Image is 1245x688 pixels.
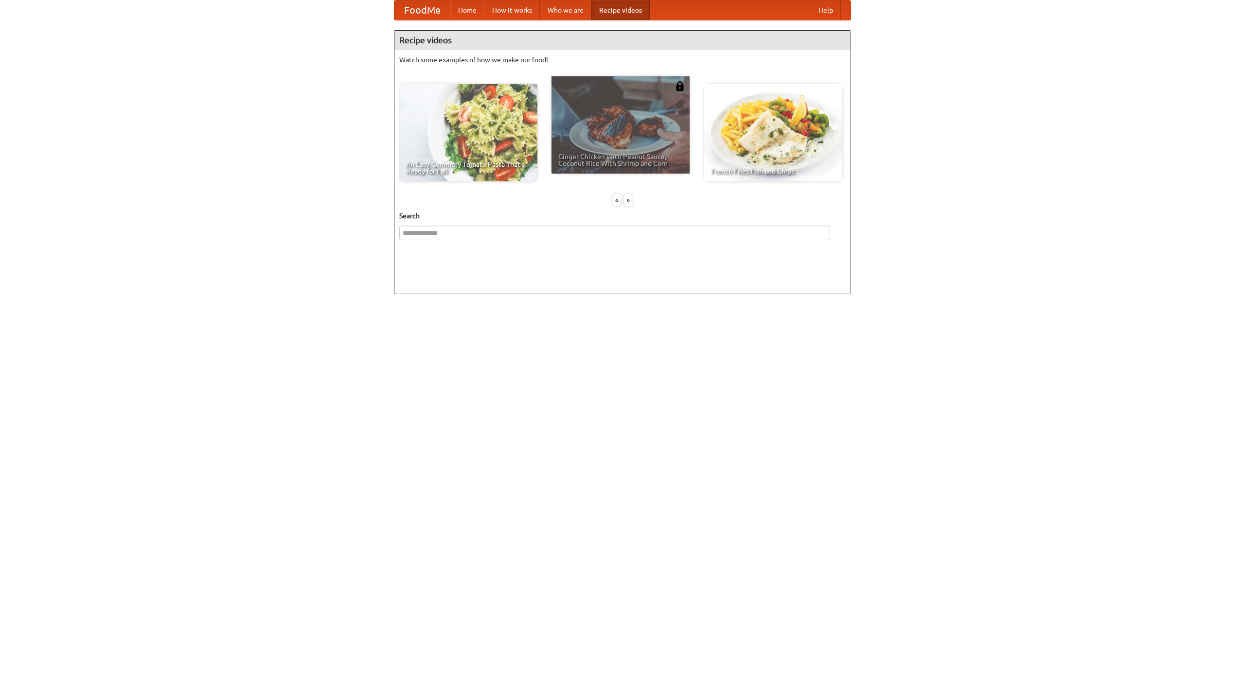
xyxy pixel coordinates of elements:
[675,81,685,91] img: 483408.png
[591,0,650,20] a: Recipe videos
[484,0,540,20] a: How it works
[704,84,842,181] a: French Fries Fish and Chips
[711,168,836,175] span: French Fries Fish and Chips
[394,31,851,50] h4: Recipe videos
[624,194,633,206] div: »
[540,0,591,20] a: Who we are
[406,161,531,175] span: An Easy, Summery Tomato Pasta That's Ready for Fall
[399,211,846,221] h5: Search
[811,0,841,20] a: Help
[394,0,450,20] a: FoodMe
[399,55,846,65] p: Watch some examples of how we make our food!
[612,194,621,206] div: «
[450,0,484,20] a: Home
[399,84,537,181] a: An Easy, Summery Tomato Pasta That's Ready for Fall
